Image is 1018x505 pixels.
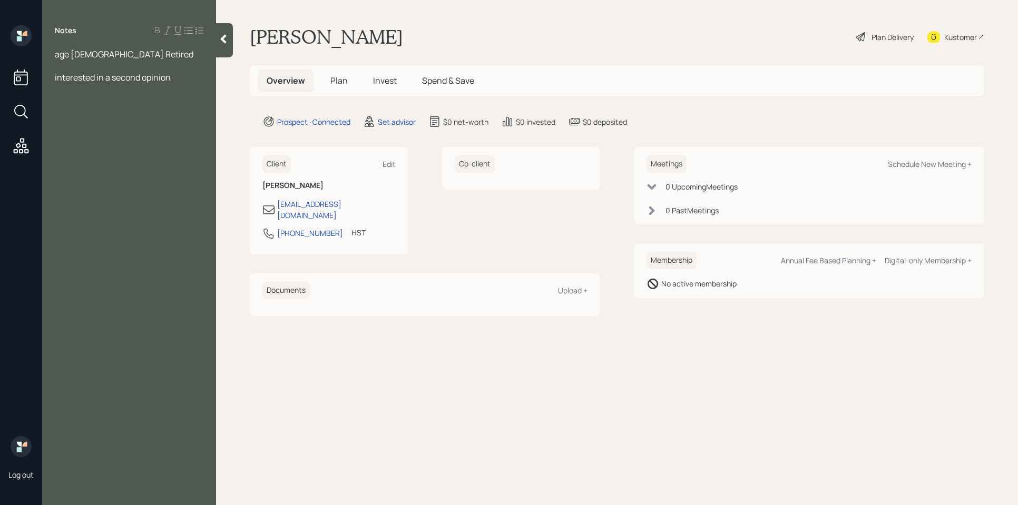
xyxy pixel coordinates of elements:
[781,255,876,265] div: Annual Fee Based Planning +
[351,227,366,238] div: HST
[583,116,627,127] div: $0 deposited
[558,285,588,295] div: Upload +
[11,436,32,457] img: retirable_logo.png
[373,75,397,86] span: Invest
[277,227,343,239] div: [PHONE_NUMBER]
[330,75,348,86] span: Plan
[277,116,350,127] div: Prospect · Connected
[262,282,310,299] h6: Documents
[262,155,291,173] h6: Client
[383,159,396,169] div: Edit
[665,181,738,192] div: 0 Upcoming Meeting s
[455,155,495,173] h6: Co-client
[665,205,719,216] div: 0 Past Meeting s
[885,255,972,265] div: Digital-only Membership +
[250,25,403,48] h1: [PERSON_NAME]
[443,116,488,127] div: $0 net-worth
[661,278,737,289] div: No active membership
[55,48,193,60] span: age [DEMOGRAPHIC_DATA] Retired
[55,25,76,36] label: Notes
[55,72,171,83] span: interested in a second opinion
[647,252,697,269] h6: Membership
[378,116,416,127] div: Set advisor
[516,116,555,127] div: $0 invested
[8,470,34,480] div: Log out
[422,75,474,86] span: Spend & Save
[872,32,914,43] div: Plan Delivery
[262,181,396,190] h6: [PERSON_NAME]
[647,155,687,173] h6: Meetings
[888,159,972,169] div: Schedule New Meeting +
[267,75,305,86] span: Overview
[944,32,977,43] div: Kustomer
[277,199,396,221] div: [EMAIL_ADDRESS][DOMAIN_NAME]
